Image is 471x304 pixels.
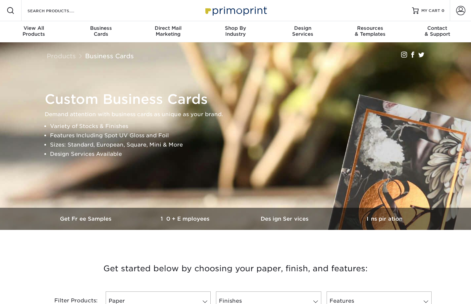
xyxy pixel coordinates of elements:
span: Resources [337,25,404,31]
span: Business [67,25,134,31]
a: Get Free Samples [37,208,136,230]
a: Shop ByIndustry [202,21,269,42]
h3: Inspiration [335,216,434,222]
a: Direct MailMarketing [134,21,202,42]
a: DesignServices [269,21,337,42]
p: Demand attention with business cards as unique as your brand. [45,110,432,119]
input: SEARCH PRODUCTS..... [27,7,91,15]
a: Contact& Support [404,21,471,42]
h3: Get started below by choosing your paper, finish, and features: [42,254,429,283]
span: Contact [404,25,471,31]
img: Primoprint [202,3,269,18]
h3: 10+ Employees [136,216,235,222]
a: Products [47,52,76,60]
li: Design Services Available [50,150,432,159]
div: & Support [404,25,471,37]
div: Marketing [134,25,202,37]
span: MY CART [421,8,440,14]
a: BusinessCards [67,21,134,42]
a: Inspiration [335,208,434,230]
li: Features Including Spot UV Gloss and Foil [50,131,432,140]
span: Shop By [202,25,269,31]
div: & Templates [337,25,404,37]
h1: Custom Business Cards [45,91,432,107]
li: Sizes: Standard, European, Square, Mini & More [50,140,432,150]
span: 0 [442,8,445,13]
a: 10+ Employees [136,208,235,230]
h3: Get Free Samples [37,216,136,222]
a: Design Services [235,208,335,230]
div: Industry [202,25,269,37]
a: Resources& Templates [337,21,404,42]
h3: Design Services [235,216,335,222]
div: Services [269,25,337,37]
div: Cards [67,25,134,37]
span: Design [269,25,337,31]
a: Business Cards [85,52,134,60]
li: Variety of Stocks & Finishes [50,122,432,131]
span: Direct Mail [134,25,202,31]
